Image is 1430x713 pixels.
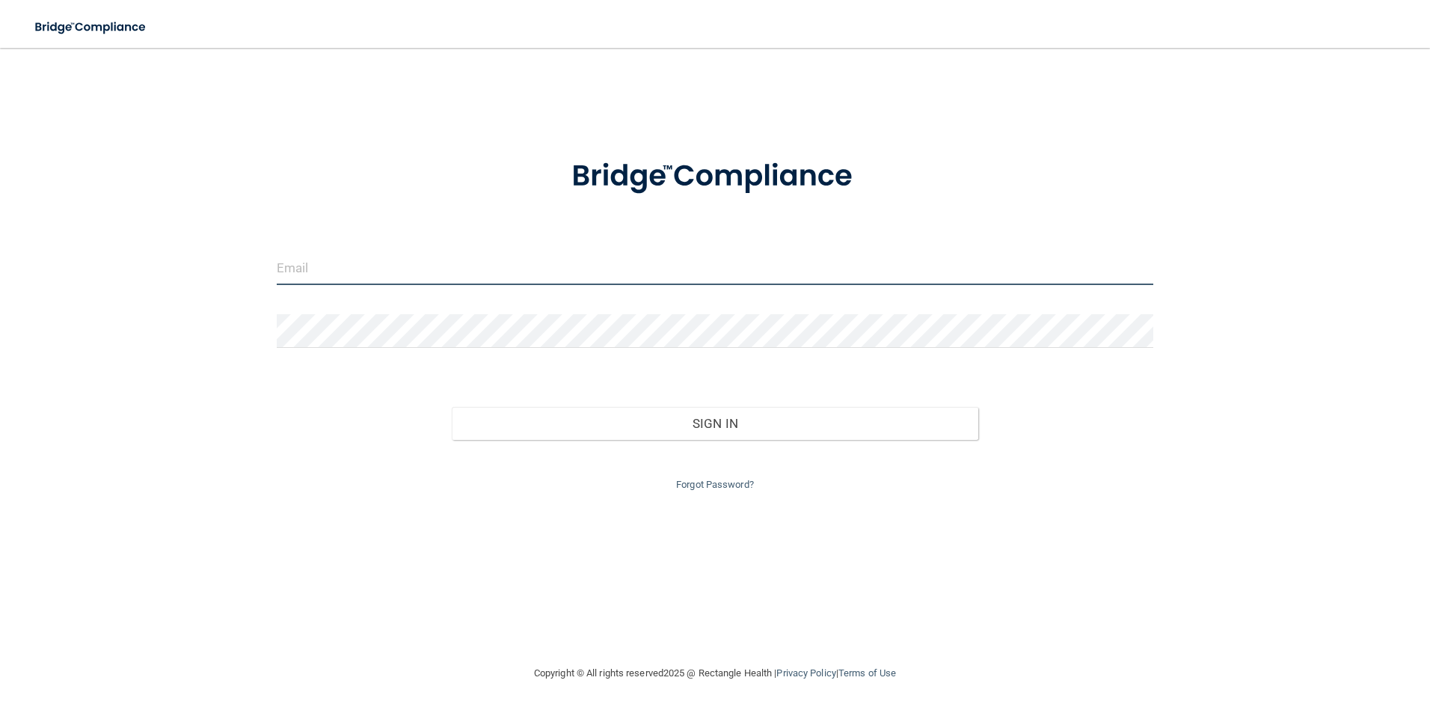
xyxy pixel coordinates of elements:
[838,667,896,679] a: Terms of Use
[452,407,978,440] button: Sign In
[442,649,988,697] div: Copyright © All rights reserved 2025 @ Rectangle Health | |
[22,12,160,43] img: bridge_compliance_login_screen.278c3ca4.svg
[277,251,1154,285] input: Email
[676,479,754,490] a: Forgot Password?
[776,667,835,679] a: Privacy Policy
[541,138,889,215] img: bridge_compliance_login_screen.278c3ca4.svg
